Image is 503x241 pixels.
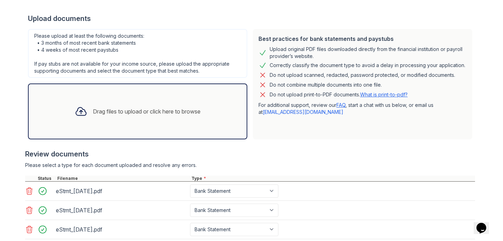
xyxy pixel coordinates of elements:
[360,92,408,97] a: What is print-to-pdf?
[270,71,455,79] div: Do not upload scanned, redacted, password protected, or modified documents.
[28,14,475,23] div: Upload documents
[25,149,475,159] div: Review documents
[270,61,465,70] div: Correctly classify the document type to avoid a delay in processing your application.
[270,91,408,98] p: Do not upload print-to-PDF documents.
[474,213,496,234] iframe: chat widget
[270,81,382,89] div: Do not combine multiple documents into one file.
[36,176,56,181] div: Status
[56,176,190,181] div: Filename
[258,102,467,116] p: For additional support, review our , start a chat with us below, or email us at
[56,205,187,216] div: eStmt_[DATE].pdf
[336,102,345,108] a: FAQ
[25,162,475,169] div: Please select a type for each document uploaded and resolve any errors.
[56,185,187,197] div: eStmt_[DATE].pdf
[258,35,467,43] div: Best practices for bank statements and paystubs
[28,29,247,78] div: Please upload at least the following documents: • 3 months of most recent bank statements • 4 wee...
[56,224,187,235] div: eStmt_[DATE].pdf
[263,109,343,115] a: [EMAIL_ADDRESS][DOMAIN_NAME]
[93,107,201,116] div: Drag files to upload or click here to browse
[190,176,475,181] div: Type
[270,46,467,60] div: Upload original PDF files downloaded directly from the financial institution or payroll provider’...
